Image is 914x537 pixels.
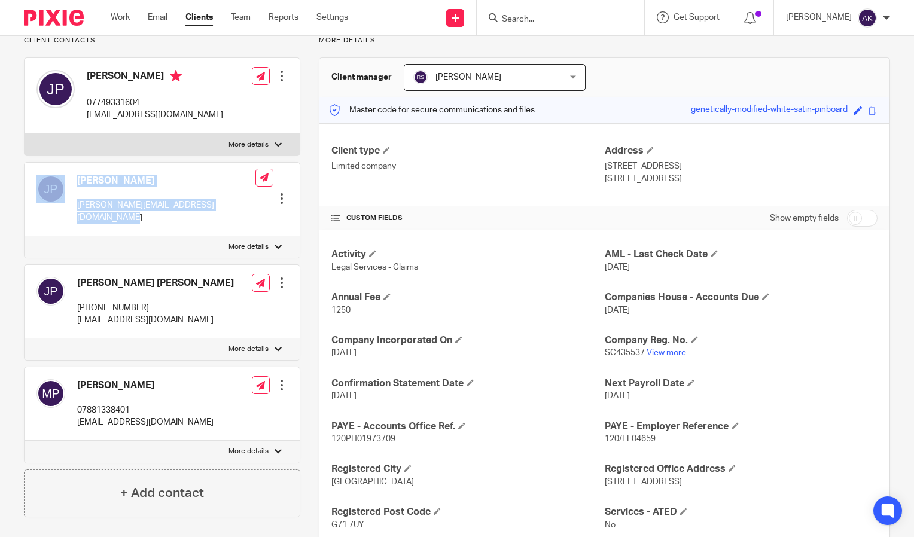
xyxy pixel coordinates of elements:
[331,334,604,347] h4: Company Incorporated On
[435,73,501,81] span: [PERSON_NAME]
[331,263,418,271] span: Legal Services - Claims
[605,506,878,518] h4: Services - ATED
[605,248,878,261] h4: AML - Last Check Date
[331,478,414,486] span: [GEOGRAPHIC_DATA]
[605,392,630,400] span: [DATE]
[148,11,167,23] a: Email
[24,36,300,45] p: Client contacts
[36,70,75,108] img: svg%3E
[605,478,682,486] span: [STREET_ADDRESS]
[331,291,604,304] h4: Annual Fee
[331,463,604,475] h4: Registered City
[316,11,348,23] a: Settings
[605,160,878,172] p: [STREET_ADDRESS]
[87,109,223,121] p: [EMAIL_ADDRESS][DOMAIN_NAME]
[605,291,878,304] h4: Companies House - Accounts Due
[328,104,535,116] p: Master code for secure communications and files
[331,435,395,443] span: 120PH01973709
[24,10,84,26] img: Pixie
[331,349,357,357] span: [DATE]
[413,70,428,84] img: svg%3E
[36,175,65,203] img: svg%3E
[77,416,214,428] p: [EMAIL_ADDRESS][DOMAIN_NAME]
[77,277,234,289] h4: [PERSON_NAME] [PERSON_NAME]
[770,212,839,224] label: Show empty fields
[269,11,298,23] a: Reports
[605,334,878,347] h4: Company Reg. No.
[605,263,630,271] span: [DATE]
[111,11,130,23] a: Work
[691,103,848,117] div: genetically-modified-white-satin-pinboard
[87,97,223,109] p: 07749331604
[605,463,878,475] h4: Registered Office Address
[331,377,604,390] h4: Confirmation Statement Date
[170,70,182,82] i: Primary
[87,70,223,85] h4: [PERSON_NAME]
[331,160,604,172] p: Limited company
[605,521,616,529] span: No
[77,314,234,326] p: [EMAIL_ADDRESS][DOMAIN_NAME]
[331,521,364,529] span: G71 7UY
[231,11,251,23] a: Team
[605,349,645,357] span: SC435537
[331,71,392,83] h3: Client manager
[331,306,351,315] span: 1250
[77,404,214,416] p: 07881338401
[120,484,204,502] h4: + Add contact
[77,379,214,392] h4: [PERSON_NAME]
[605,420,878,433] h4: PAYE - Employer Reference
[674,13,720,22] span: Get Support
[605,306,630,315] span: [DATE]
[858,8,877,28] img: svg%3E
[36,277,65,306] img: svg%3E
[501,14,608,25] input: Search
[605,145,878,157] h4: Address
[331,420,604,433] h4: PAYE - Accounts Office Ref.
[605,377,878,390] h4: Next Payroll Date
[331,506,604,518] h4: Registered Post Code
[331,248,604,261] h4: Activity
[77,199,255,224] p: [PERSON_NAME][EMAIL_ADDRESS][DOMAIN_NAME]
[605,435,656,443] span: 120/LE04659
[319,36,890,45] p: More details
[185,11,213,23] a: Clients
[228,140,269,149] p: More details
[77,175,255,187] h4: [PERSON_NAME]
[228,447,269,456] p: More details
[228,242,269,252] p: More details
[331,392,357,400] span: [DATE]
[331,213,604,223] h4: CUSTOM FIELDS
[331,145,604,157] h4: Client type
[786,11,852,23] p: [PERSON_NAME]
[647,349,686,357] a: View more
[228,344,269,354] p: More details
[605,173,878,185] p: [STREET_ADDRESS]
[77,302,234,314] p: [PHONE_NUMBER]
[36,379,65,408] img: svg%3E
